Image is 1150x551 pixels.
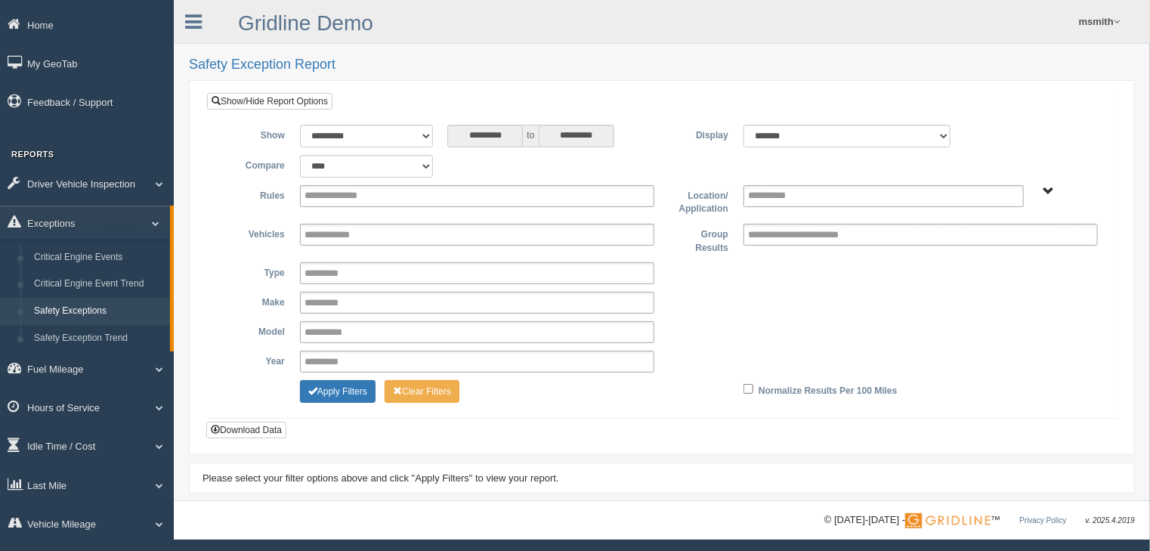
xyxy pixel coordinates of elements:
span: to [523,125,538,147]
label: Group Results [662,224,736,255]
span: v. 2025.4.2019 [1086,516,1135,525]
span: Please select your filter options above and click "Apply Filters" to view your report. [202,472,559,484]
label: Display [662,125,736,143]
div: © [DATE]-[DATE] - ™ [824,512,1135,528]
label: Show [218,125,292,143]
label: Compare [218,155,292,173]
h2: Safety Exception Report [189,57,1135,73]
button: Change Filter Options [385,380,459,403]
a: Critical Engine Events [27,244,170,271]
a: Safety Exception Trend [27,325,170,352]
button: Change Filter Options [300,380,376,403]
a: Critical Engine Event Trend [27,271,170,298]
a: Privacy Policy [1019,516,1066,525]
a: Gridline Demo [238,11,373,35]
label: Vehicles [218,224,292,242]
label: Location/ Application [662,185,736,216]
label: Rules [218,185,292,203]
a: Show/Hide Report Options [207,93,332,110]
button: Download Data [206,422,286,438]
label: Year [218,351,292,369]
img: Gridline [905,513,991,528]
label: Model [218,321,292,339]
a: Safety Exceptions [27,298,170,325]
label: Make [218,292,292,310]
label: Normalize Results Per 100 Miles [759,380,897,398]
label: Type [218,262,292,280]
